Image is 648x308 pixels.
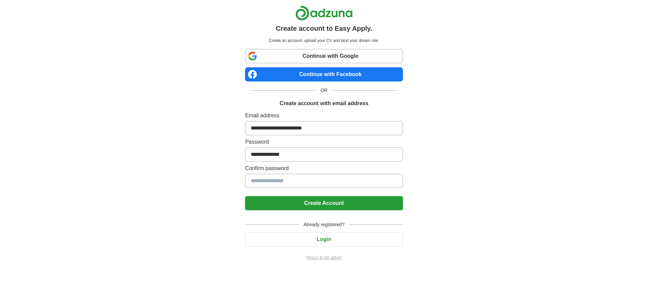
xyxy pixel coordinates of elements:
[317,87,332,94] span: OR
[245,232,403,246] button: Login
[276,23,372,33] h1: Create account to Easy Apply.
[245,49,403,63] a: Continue with Google
[245,236,403,242] a: Login
[245,196,403,210] button: Create Account
[245,138,403,146] label: Password
[279,99,368,108] h1: Create account with email address
[245,164,403,172] label: Confirm password
[299,221,348,228] span: Already registered?
[245,67,403,81] a: Continue with Facebook
[246,38,401,44] p: Create an account, upload your CV and land your dream role.
[245,112,403,120] label: Email address
[295,5,353,21] img: Adzuna logo
[245,255,403,261] a: Return to job advert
